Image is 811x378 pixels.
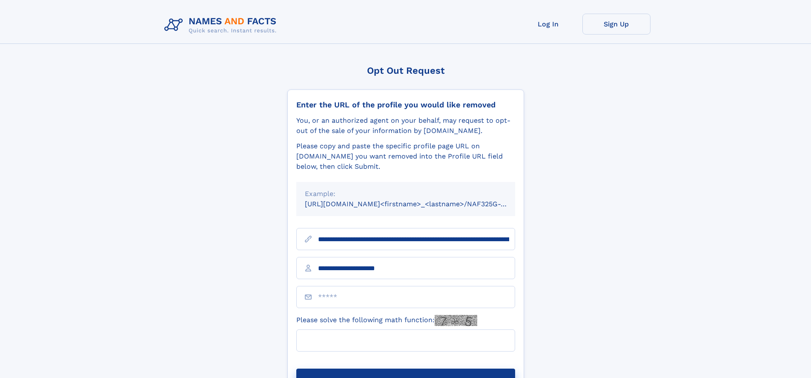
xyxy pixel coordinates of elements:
[305,189,507,199] div: Example:
[296,115,515,136] div: You, or an authorized agent on your behalf, may request to opt-out of the sale of your informatio...
[305,200,531,208] small: [URL][DOMAIN_NAME]<firstname>_<lastname>/NAF325G-xxxxxxxx
[514,14,582,35] a: Log In
[296,315,477,326] label: Please solve the following math function:
[296,141,515,172] div: Please copy and paste the specific profile page URL on [DOMAIN_NAME] you want removed into the Pr...
[582,14,651,35] a: Sign Up
[161,14,284,37] img: Logo Names and Facts
[296,100,515,110] div: Enter the URL of the profile you would like removed
[287,65,524,76] div: Opt Out Request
